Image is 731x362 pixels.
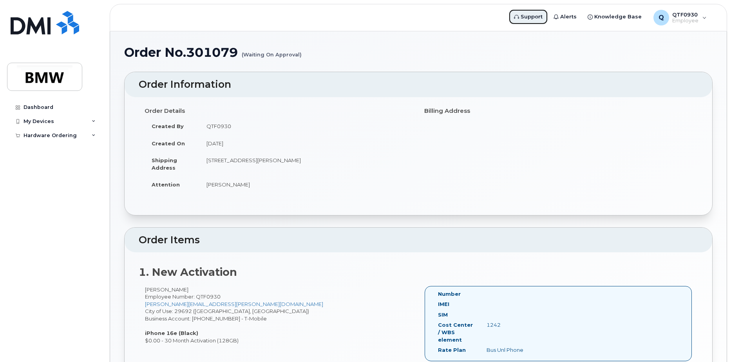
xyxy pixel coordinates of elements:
[424,108,692,114] h4: Billing Address
[152,157,177,171] strong: Shipping Address
[199,152,413,176] td: [STREET_ADDRESS][PERSON_NAME]
[199,118,413,135] td: QTF0930
[199,135,413,152] td: [DATE]
[139,235,698,246] h2: Order Items
[145,330,198,336] strong: iPhone 16e (Black)
[139,266,237,279] strong: 1. New Activation
[139,286,418,344] div: [PERSON_NAME] City of Use: 29692 ([GEOGRAPHIC_DATA], [GEOGRAPHIC_DATA]) Business Account: [PHONE_...
[145,301,323,307] a: [PERSON_NAME][EMAIL_ADDRESS][PERSON_NAME][DOMAIN_NAME]
[697,328,725,356] iframe: Messenger Launcher
[152,181,180,188] strong: Attention
[242,45,302,58] small: (Waiting On Approval)
[199,176,413,193] td: [PERSON_NAME]
[152,123,184,129] strong: Created By
[438,321,475,343] label: Cost Center / WBS element
[438,300,449,308] label: IMEI
[139,79,698,90] h2: Order Information
[145,293,221,300] span: Employee Number: QTF0930
[438,346,466,354] label: Rate Plan
[438,311,448,319] label: SIM
[152,140,185,147] strong: Created On
[145,108,413,114] h4: Order Details
[481,321,548,329] div: 1242
[481,346,548,354] div: Bus Unl Phone
[124,45,713,59] h1: Order No.301079
[558,71,725,324] iframe: Messenger
[438,290,461,298] label: Number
